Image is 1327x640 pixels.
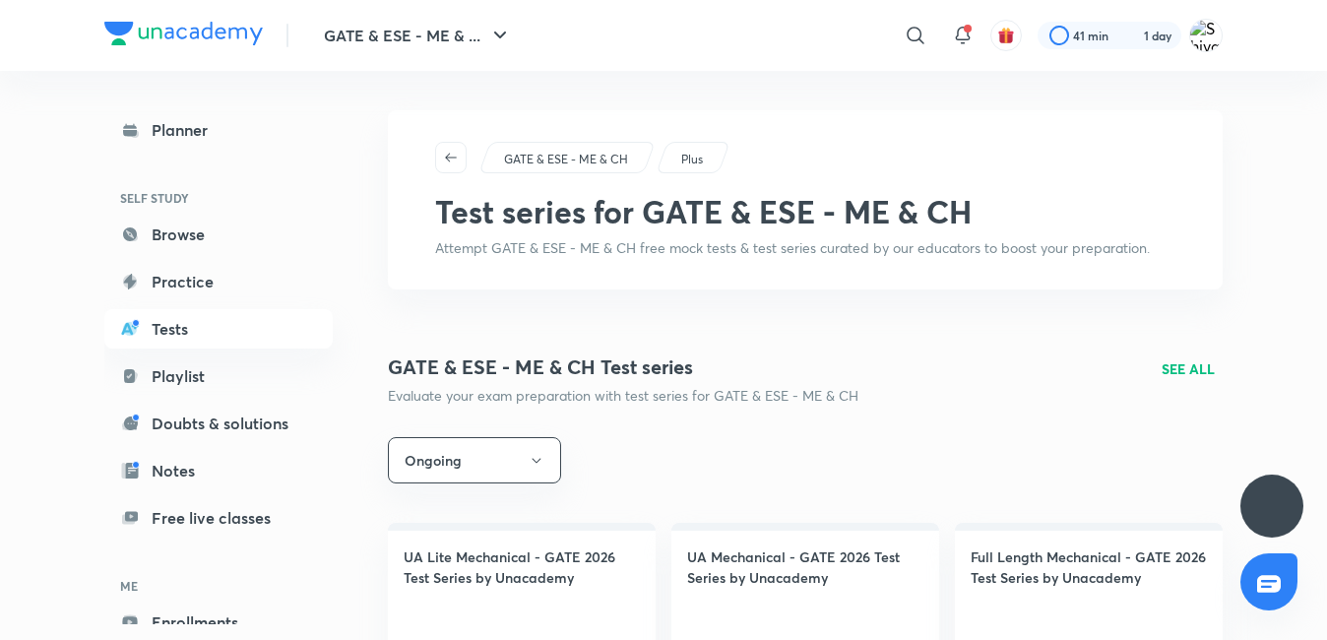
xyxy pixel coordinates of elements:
[104,22,263,50] a: Company Logo
[104,498,333,538] a: Free live classes
[104,22,263,45] img: Company Logo
[104,181,333,215] h6: SELF STUDY
[104,451,333,490] a: Notes
[687,546,923,588] h4: UA Mechanical - GATE 2026 Test Series by Unacademy
[104,309,333,349] a: Tests
[388,437,561,483] button: Ongoing
[404,546,640,588] h4: UA Lite Mechanical - GATE 2026 Test Series by Unacademy
[501,151,632,168] a: GATE & ESE - ME & CH
[104,110,333,150] a: Planner
[104,404,333,443] a: Doubts & solutions
[435,193,1175,230] h1: Test series for GATE & ESE - ME & CH
[388,386,858,406] p: Evaluate your exam preparation with test series for GATE & ESE - ME & CH
[1162,358,1215,379] a: SEE ALL
[104,356,333,396] a: Playlist
[1120,26,1140,45] img: streak
[681,151,703,168] p: Plus
[997,27,1015,44] img: avatar
[1260,494,1284,518] img: ttu
[1189,19,1223,52] img: Shivam Singh
[435,238,1175,258] p: Attempt GATE & ESE - ME & CH free mock tests & test series curated by our educators to boost your...
[104,215,333,254] a: Browse
[990,20,1022,51] button: avatar
[312,16,524,55] button: GATE & ESE - ME & ...
[504,151,628,168] p: GATE & ESE - ME & CH
[388,352,858,382] h4: GATE & ESE - ME & CH Test series
[678,151,707,168] a: Plus
[104,569,333,603] h6: ME
[971,546,1207,588] h4: Full Length Mechanical - GATE 2026 Test Series by Unacademy
[104,262,333,301] a: Practice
